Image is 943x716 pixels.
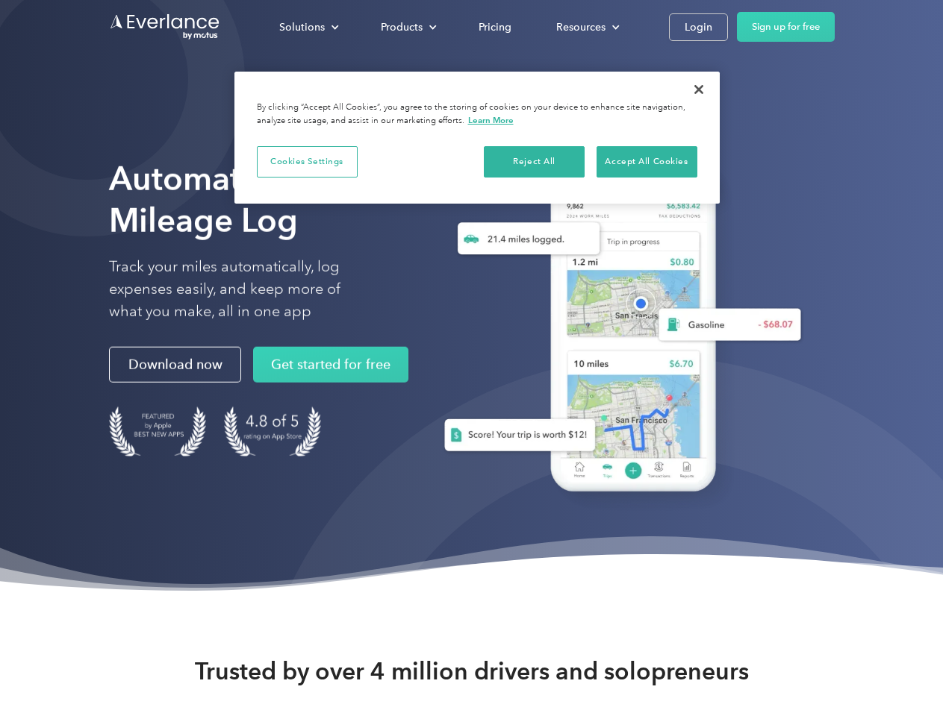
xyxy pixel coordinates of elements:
a: Get started for free [253,347,408,383]
a: Sign up for free [737,12,835,42]
a: Login [669,13,728,41]
p: Track your miles automatically, log expenses easily, and keep more of what you make, all in one app [109,256,376,323]
button: Close [682,73,715,106]
img: Badge for Featured by Apple Best New Apps [109,406,206,456]
div: By clicking “Accept All Cookies”, you agree to the storing of cookies on your device to enhance s... [257,101,697,128]
div: Solutions [264,14,351,40]
button: Cookies Settings [257,146,358,178]
img: Everlance, mileage tracker app, expense tracking app [420,142,813,514]
div: Login [685,18,712,37]
a: Go to homepage [109,13,221,41]
div: Cookie banner [234,72,720,204]
div: Products [381,18,423,37]
div: Products [366,14,449,40]
div: Privacy [234,72,720,204]
a: Download now [109,347,241,383]
a: More information about your privacy, opens in a new tab [468,115,514,125]
button: Accept All Cookies [597,146,697,178]
div: Resources [541,14,632,40]
div: Resources [556,18,606,37]
a: Pricing [464,14,526,40]
img: 4.9 out of 5 stars on the app store [224,406,321,456]
div: Pricing [479,18,511,37]
button: Reject All [484,146,585,178]
div: Solutions [279,18,325,37]
strong: Trusted by over 4 million drivers and solopreneurs [195,656,749,686]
